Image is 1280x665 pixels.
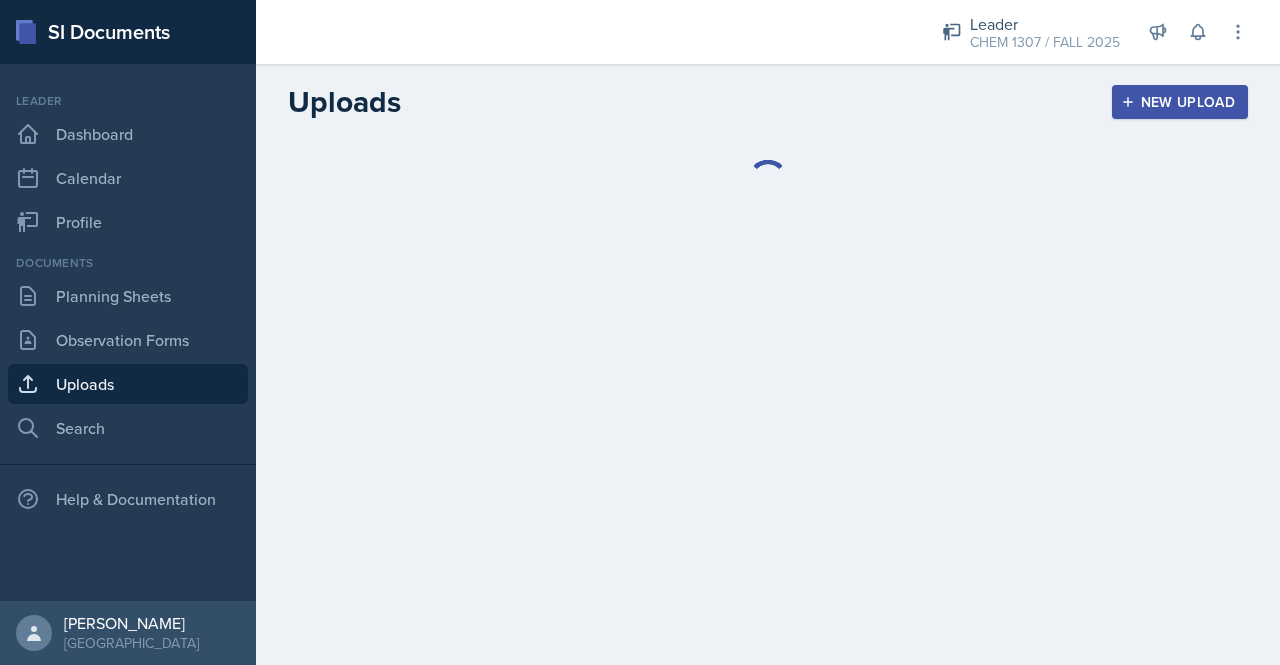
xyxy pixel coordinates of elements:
[64,613,199,633] div: [PERSON_NAME]
[8,364,248,404] a: Uploads
[8,408,248,448] a: Search
[8,158,248,198] a: Calendar
[8,276,248,316] a: Planning Sheets
[970,12,1120,36] div: Leader
[64,633,199,653] div: [GEOGRAPHIC_DATA]
[8,479,248,519] div: Help & Documentation
[970,32,1120,53] div: CHEM 1307 / FALL 2025
[8,254,248,272] div: Documents
[1112,85,1249,119] button: New Upload
[8,320,248,360] a: Observation Forms
[8,114,248,154] a: Dashboard
[8,92,248,110] div: Leader
[1125,94,1236,110] div: New Upload
[288,84,401,120] h2: Uploads
[8,202,248,242] a: Profile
